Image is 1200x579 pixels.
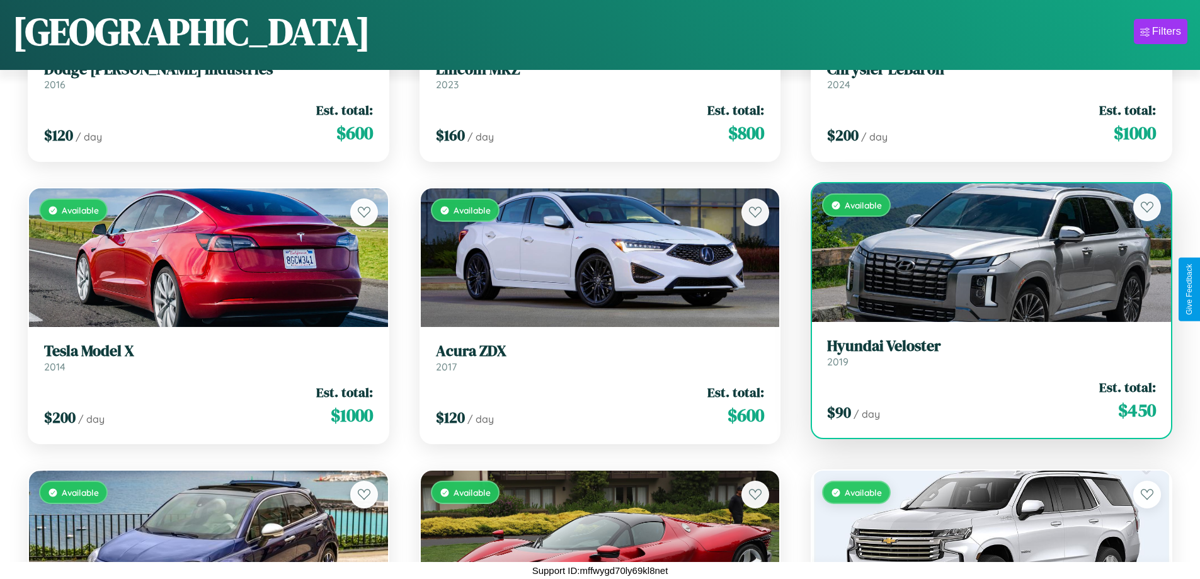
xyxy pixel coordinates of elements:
span: $ 600 [728,403,764,428]
span: $ 1000 [1114,120,1156,146]
a: Acura ZDX2017 [436,342,765,373]
h3: Acura ZDX [436,342,765,360]
span: Available [62,487,99,498]
span: Est. total: [1099,378,1156,396]
span: $ 200 [827,125,859,146]
span: 2024 [827,78,850,91]
span: / day [78,413,105,425]
a: Lincoln MKZ2023 [436,60,765,91]
span: Est. total: [707,101,764,119]
span: $ 90 [827,402,851,423]
h3: Hyundai Veloster [827,337,1156,355]
span: 2014 [44,360,66,373]
span: Available [454,487,491,498]
h3: Tesla Model X [44,342,373,360]
div: Filters [1152,25,1181,38]
h3: Chrysler LeBaron [827,60,1156,79]
span: Est. total: [316,383,373,401]
span: Est. total: [316,101,373,119]
span: $ 200 [44,407,76,428]
span: Est. total: [1099,101,1156,119]
span: $ 120 [436,407,465,428]
a: Tesla Model X2014 [44,342,373,373]
span: 2023 [436,78,459,91]
span: Available [845,487,882,498]
div: Give Feedback [1185,264,1194,315]
button: Filters [1134,19,1187,44]
a: Dodge [PERSON_NAME] Industries2016 [44,60,373,91]
span: Available [62,205,99,215]
span: Available [454,205,491,215]
p: Support ID: mffwygd70ly69kl8net [532,562,668,579]
h3: Lincoln MKZ [436,60,765,79]
span: / day [76,130,102,143]
h1: [GEOGRAPHIC_DATA] [13,6,370,57]
h3: Dodge [PERSON_NAME] Industries [44,60,373,79]
span: $ 450 [1118,398,1156,423]
span: / day [854,408,880,420]
span: 2016 [44,78,66,91]
span: Est. total: [707,383,764,401]
a: Hyundai Veloster2019 [827,337,1156,368]
span: / day [467,413,494,425]
span: Available [845,200,882,210]
span: $ 120 [44,125,73,146]
span: $ 160 [436,125,465,146]
a: Chrysler LeBaron2024 [827,60,1156,91]
span: / day [861,130,888,143]
span: / day [467,130,494,143]
span: 2019 [827,355,849,368]
span: $ 600 [336,120,373,146]
span: $ 1000 [331,403,373,428]
span: $ 800 [728,120,764,146]
span: 2017 [436,360,457,373]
